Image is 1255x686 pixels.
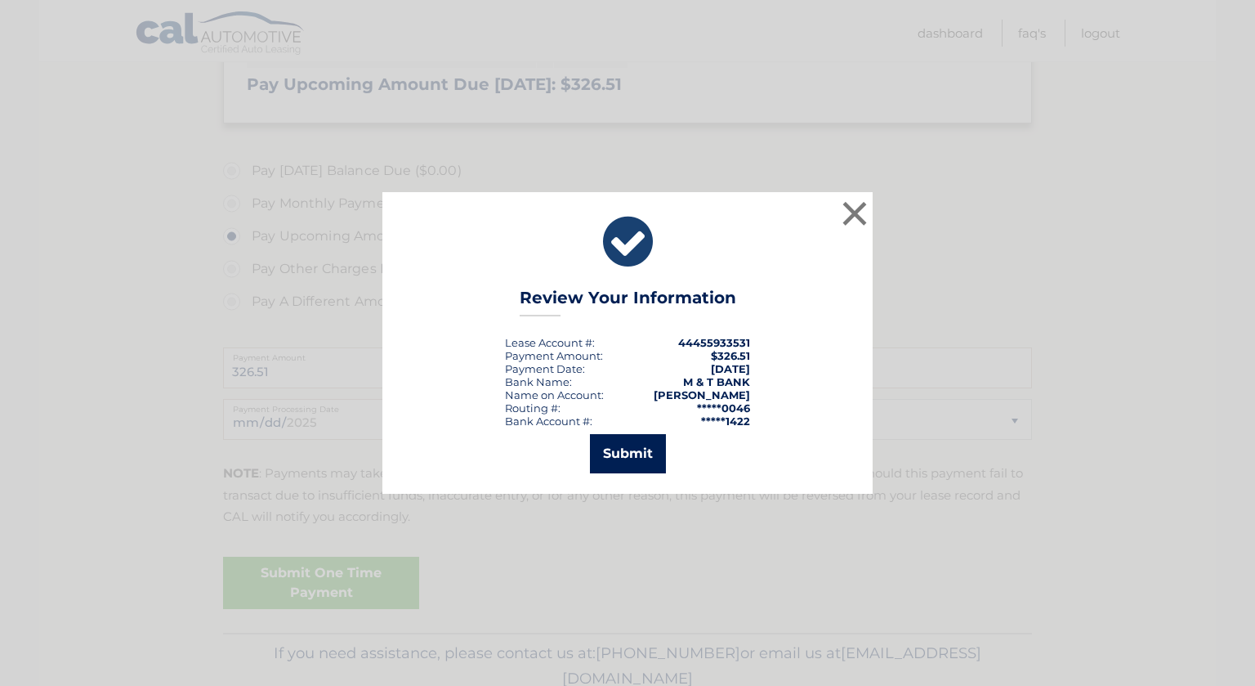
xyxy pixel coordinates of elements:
[505,336,595,349] div: Lease Account #:
[505,375,572,388] div: Bank Name:
[683,375,750,388] strong: M & T BANK
[505,362,583,375] span: Payment Date
[505,362,585,375] div: :
[838,197,871,230] button: ×
[711,362,750,375] span: [DATE]
[678,336,750,349] strong: 44455933531
[590,434,666,473] button: Submit
[505,415,592,428] div: Bank Account #:
[505,401,561,415] div: Routing #:
[505,349,603,362] div: Payment Amount:
[711,349,750,362] span: $326.51
[654,388,750,401] strong: [PERSON_NAME]
[505,388,604,401] div: Name on Account:
[520,288,736,316] h3: Review Your Information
